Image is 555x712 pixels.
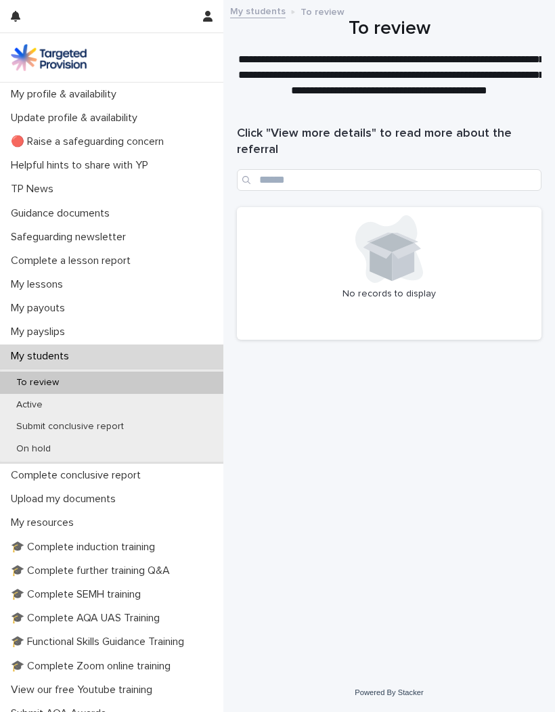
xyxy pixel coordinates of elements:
[5,469,152,482] p: Complete conclusive report
[237,126,541,158] h1: Click "View more details" to read more about the referral
[5,421,135,432] p: Submit conclusive report
[245,288,533,300] p: No records to display
[5,377,70,388] p: To review
[237,16,541,41] h1: To review
[5,112,148,125] p: Update profile & availability
[5,88,127,101] p: My profile & availability
[5,541,166,554] p: 🎓 Complete induction training
[5,135,175,148] p: 🔴 Raise a safeguarding concern
[5,493,127,506] p: Upload my documents
[5,302,76,315] p: My payouts
[301,3,345,18] p: To review
[237,169,541,191] input: Search
[5,443,62,455] p: On hold
[5,636,195,648] p: 🎓 Functional Skills Guidance Training
[5,326,76,338] p: My payslips
[5,207,120,220] p: Guidance documents
[230,3,286,18] a: My students
[5,588,152,601] p: 🎓 Complete SEMH training
[5,231,137,244] p: Safeguarding newsletter
[5,564,181,577] p: 🎓 Complete further training Q&A
[5,350,80,363] p: My students
[11,44,87,71] img: M5nRWzHhSzIhMunXDL62
[5,159,159,172] p: Helpful hints to share with YP
[5,278,74,291] p: My lessons
[5,516,85,529] p: My resources
[5,183,64,196] p: TP News
[355,688,423,696] a: Powered By Stacker
[5,660,181,673] p: 🎓 Complete Zoom online training
[5,399,53,411] p: Active
[5,612,171,625] p: 🎓 Complete AQA UAS Training
[5,684,163,696] p: View our free Youtube training
[5,254,141,267] p: Complete a lesson report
